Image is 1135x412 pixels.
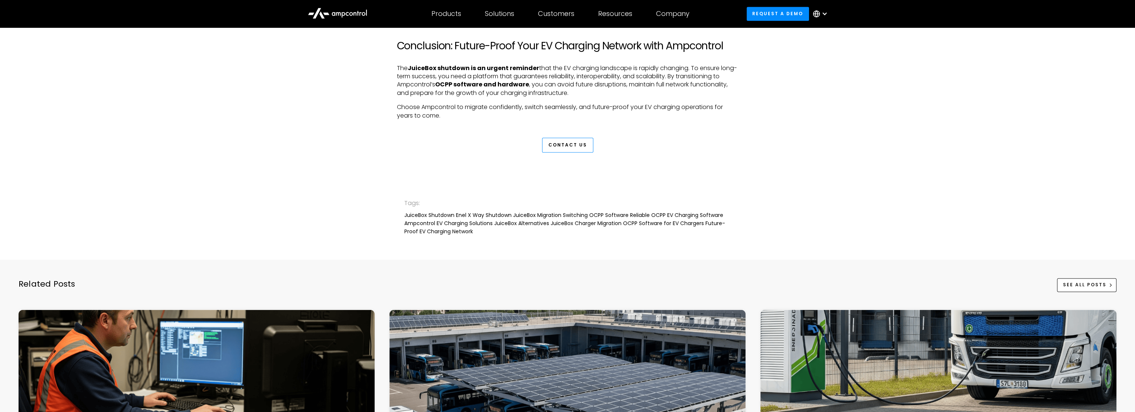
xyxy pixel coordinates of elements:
[19,278,75,301] div: Related Posts
[435,80,529,89] strong: OCPP software and hardware
[1057,278,1116,292] a: See All Posts
[397,64,738,98] p: The that the EV charging landscape is rapidly changing. To ensure long-term success, you need a p...
[538,10,574,18] div: Customers
[485,10,514,18] div: Solutions
[404,198,731,208] div: Tags:
[598,10,632,18] div: Resources
[1063,281,1106,288] div: See All Posts
[747,7,809,20] a: Request a demo
[431,10,461,18] div: Products
[404,211,731,236] div: JuiceBox Shutdown Enel X Way Shutdown JuiceBox Migration Switching OCPP Software Reliable OCPP EV...
[656,10,689,18] div: Company
[408,64,539,72] strong: JuiceBox shutdown is an urgent reminder
[397,40,738,52] h2: Conclusion: Future-Proof Your EV Charging Network with Ampcontrol
[397,103,738,120] p: Choose Ampcontrol to migrate confidently, switch seamlessly, and future-proof your EV charging op...
[542,138,593,152] a: Contact Us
